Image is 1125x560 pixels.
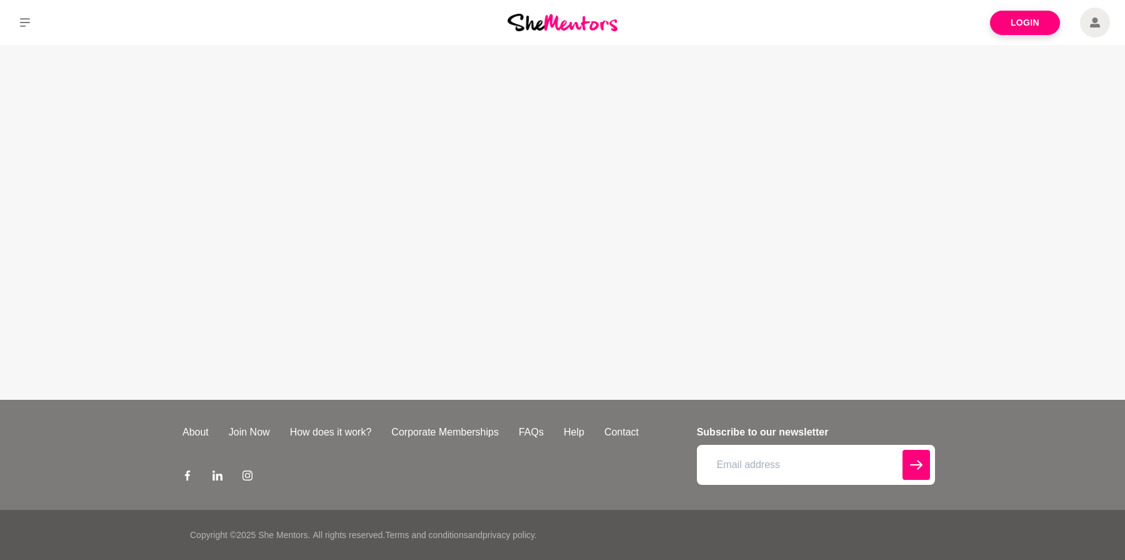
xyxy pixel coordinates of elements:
a: LinkedIn [212,470,222,485]
a: Corporate Memberships [381,425,509,440]
a: Help [554,425,594,440]
p: Copyright © 2025 She Mentors . [190,529,310,542]
a: How does it work? [280,425,382,440]
p: All rights reserved. and . [312,529,536,542]
a: FAQs [509,425,554,440]
h4: Subscribe to our newsletter [697,425,935,440]
a: Facebook [182,470,192,485]
a: Contact [594,425,649,440]
input: Email address [697,445,935,485]
img: She Mentors Logo [507,14,617,31]
a: Login [990,11,1060,35]
a: Instagram [242,470,252,485]
a: privacy policy [482,530,534,540]
a: Terms and conditions [385,530,467,540]
a: About [172,425,219,440]
a: Join Now [219,425,280,440]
